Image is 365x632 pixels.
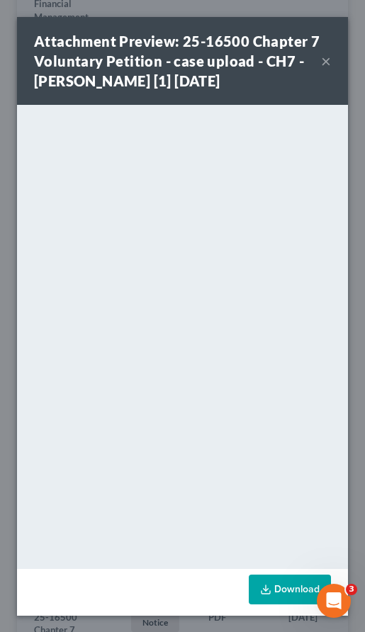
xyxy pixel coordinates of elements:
span: 3 [346,584,357,595]
strong: Attachment Preview: 25-16500 Chapter 7 Voluntary Petition - case upload - CH7 - [PERSON_NAME] [1]... [34,33,320,89]
a: Download [249,575,331,604]
button: × [321,52,331,69]
iframe: <object ng-attr-data='[URL][DOMAIN_NAME]' type='application/pdf' width='100%' height='650px'></ob... [17,105,348,565]
iframe: Intercom live chat [317,584,351,618]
